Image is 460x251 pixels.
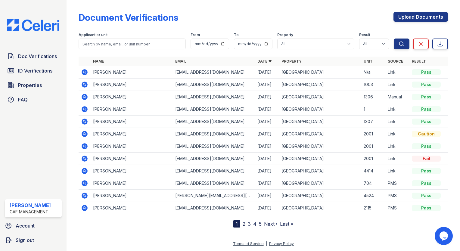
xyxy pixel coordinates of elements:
[91,116,173,128] td: [PERSON_NAME]
[385,91,409,103] td: Manual
[361,140,385,153] td: 2001
[18,96,28,103] span: FAQ
[79,39,186,49] input: Search by name, email, or unit number
[91,66,173,79] td: [PERSON_NAME]
[255,165,279,177] td: [DATE]
[255,79,279,91] td: [DATE]
[10,202,51,209] div: [PERSON_NAME]
[361,190,385,202] td: 4524
[279,116,361,128] td: [GEOGRAPHIC_DATA]
[279,66,361,79] td: [GEOGRAPHIC_DATA]
[279,91,361,103] td: [GEOGRAPHIC_DATA]
[412,94,441,100] div: Pass
[173,165,255,177] td: [EMAIL_ADDRESS][DOMAIN_NAME]
[279,202,361,214] td: [GEOGRAPHIC_DATA]
[173,190,255,202] td: [PERSON_NAME][EMAIL_ADDRESS][PERSON_NAME][DOMAIN_NAME]
[361,153,385,165] td: 2001
[10,209,51,215] div: CAF Management
[385,190,409,202] td: PMS
[361,79,385,91] td: 1003
[173,153,255,165] td: [EMAIL_ADDRESS][DOMAIN_NAME]
[91,91,173,103] td: [PERSON_NAME]
[255,153,279,165] td: [DATE]
[361,128,385,140] td: 2001
[173,177,255,190] td: [EMAIL_ADDRESS][DOMAIN_NAME]
[279,165,361,177] td: [GEOGRAPHIC_DATA]
[16,222,35,229] span: Account
[91,177,173,190] td: [PERSON_NAME]
[18,53,57,60] span: Doc Verifications
[385,153,409,165] td: Link
[412,119,441,125] div: Pass
[173,103,255,116] td: [EMAIL_ADDRESS][DOMAIN_NAME]
[173,116,255,128] td: [EMAIL_ADDRESS][DOMAIN_NAME]
[16,237,34,244] span: Sign out
[91,103,173,116] td: [PERSON_NAME]
[79,12,178,23] div: Document Verifications
[412,82,441,88] div: Pass
[173,128,255,140] td: [EMAIL_ADDRESS][DOMAIN_NAME]
[412,131,441,137] div: Caution
[279,140,361,153] td: [GEOGRAPHIC_DATA]
[243,221,245,227] a: 2
[255,116,279,128] td: [DATE]
[255,128,279,140] td: [DATE]
[361,91,385,103] td: 1306
[191,33,200,37] label: From
[173,140,255,153] td: [EMAIL_ADDRESS][DOMAIN_NAME]
[91,202,173,214] td: [PERSON_NAME]
[255,103,279,116] td: [DATE]
[385,177,409,190] td: PMS
[91,79,173,91] td: [PERSON_NAME]
[388,59,403,64] a: Source
[281,59,302,64] a: Property
[233,220,240,228] div: 1
[412,143,441,149] div: Pass
[173,79,255,91] td: [EMAIL_ADDRESS][DOMAIN_NAME]
[253,221,256,227] a: 4
[361,66,385,79] td: N/a
[364,59,373,64] a: Unit
[435,227,454,245] iframe: chat widget
[5,65,62,77] a: ID Verifications
[257,59,272,64] a: Date ▼
[361,177,385,190] td: 704
[91,128,173,140] td: [PERSON_NAME]
[361,116,385,128] td: 1307
[91,190,173,202] td: [PERSON_NAME]
[385,79,409,91] td: Link
[91,165,173,177] td: [PERSON_NAME]
[385,140,409,153] td: Link
[361,165,385,177] td: 4414
[2,234,64,246] a: Sign out
[173,202,255,214] td: [EMAIL_ADDRESS][DOMAIN_NAME]
[279,103,361,116] td: [GEOGRAPHIC_DATA]
[233,241,264,246] a: Terms of Service
[255,91,279,103] td: [DATE]
[412,106,441,112] div: Pass
[173,66,255,79] td: [EMAIL_ADDRESS][DOMAIN_NAME]
[361,103,385,116] td: 1
[5,79,62,91] a: Properties
[361,202,385,214] td: 2115
[279,177,361,190] td: [GEOGRAPHIC_DATA]
[248,221,251,227] a: 3
[393,12,448,22] a: Upload Documents
[269,241,294,246] a: Privacy Policy
[385,103,409,116] td: Link
[412,59,426,64] a: Result
[280,221,293,227] a: Last »
[385,116,409,128] td: Link
[259,221,262,227] a: 5
[234,33,239,37] label: To
[412,168,441,174] div: Pass
[279,79,361,91] td: [GEOGRAPHIC_DATA]
[385,66,409,79] td: Link
[255,190,279,202] td: [DATE]
[412,69,441,75] div: Pass
[5,50,62,62] a: Doc Verifications
[175,59,186,64] a: Email
[91,140,173,153] td: [PERSON_NAME]
[385,165,409,177] td: Link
